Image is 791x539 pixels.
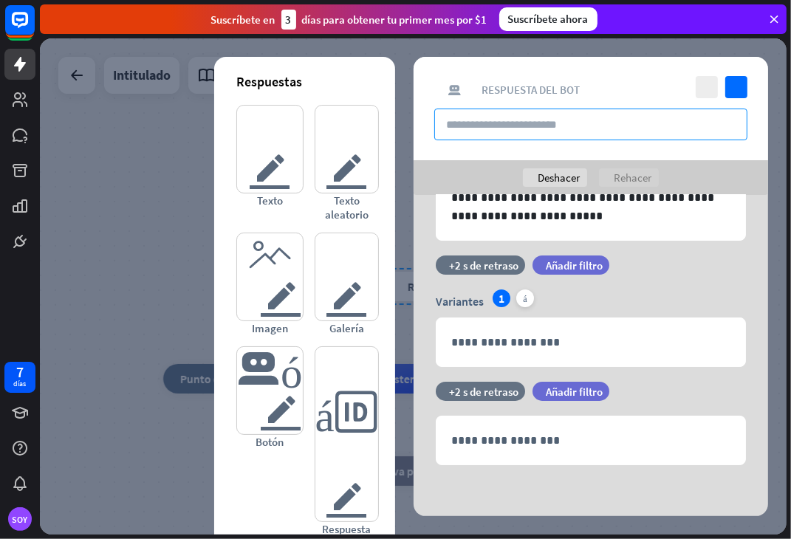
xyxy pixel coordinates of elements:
font: Rehacer [614,171,651,185]
font: más [523,294,527,303]
font: respuesta del bot de bloqueo [434,83,474,97]
font: Añadir filtro [546,385,603,399]
font: Suscríbete ahora [508,12,589,26]
font: 7 [16,363,24,381]
font: SOY [13,514,28,525]
font: +2 s de retraso [449,385,518,399]
font: +2 s de retraso [449,258,518,272]
font: 1 [499,291,504,306]
button: Abrir el widget de chat LiveChat [12,6,56,50]
font: días para obtener tu primer mes por $1 [302,13,487,27]
font: Suscríbete en [211,13,275,27]
font: 3 [286,13,292,27]
font: Variantes [436,294,484,309]
font: Añadir filtro [546,258,603,272]
a: 7 días [4,362,35,393]
font: Respuesta del bot [482,83,580,97]
font: Deshacer [538,171,580,185]
font: días [14,379,27,388]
